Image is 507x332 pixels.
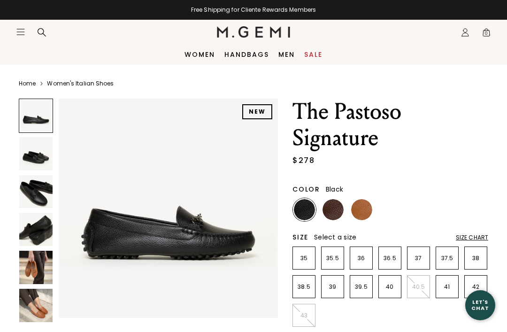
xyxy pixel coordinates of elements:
p: 36.5 [379,255,401,262]
a: Women's Italian Shoes [47,80,114,87]
span: Black [326,185,343,194]
div: NEW [242,104,272,119]
a: Women [184,51,215,58]
a: Home [19,80,36,87]
p: 38.5 [293,283,315,291]
img: The Pastoso Signature [19,175,53,208]
img: The Pastoso Signature [59,99,278,318]
p: 39 [322,283,344,291]
h2: Color [292,185,320,193]
img: Tan [351,199,372,220]
img: Chocolate [323,199,344,220]
p: 40 [379,283,401,291]
div: $278 [292,155,315,166]
p: 37 [407,255,430,262]
button: Open site menu [16,27,25,37]
h2: Size [292,233,308,241]
a: Handbags [224,51,269,58]
p: 35 [293,255,315,262]
p: 38 [465,255,487,262]
span: Select a size [314,232,356,242]
p: 35.5 [322,255,344,262]
img: M.Gemi [217,26,291,38]
img: The Pastoso Signature [19,251,53,284]
p: 43 [293,312,315,319]
img: The Pastoso Signature [19,137,53,170]
img: The Pastoso Signature [19,213,53,246]
p: 40.5 [407,283,430,291]
p: 36 [350,255,372,262]
p: 39.5 [350,283,372,291]
p: 41 [436,283,458,291]
p: 42 [465,283,487,291]
img: The Pastoso Signature [19,289,53,322]
span: 0 [482,30,491,39]
p: 37.5 [436,255,458,262]
a: Men [278,51,295,58]
img: Black [294,199,315,220]
a: Sale [304,51,323,58]
h1: The Pastoso Signature [292,99,488,151]
div: Size Chart [456,234,488,241]
div: Let's Chat [465,299,495,311]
